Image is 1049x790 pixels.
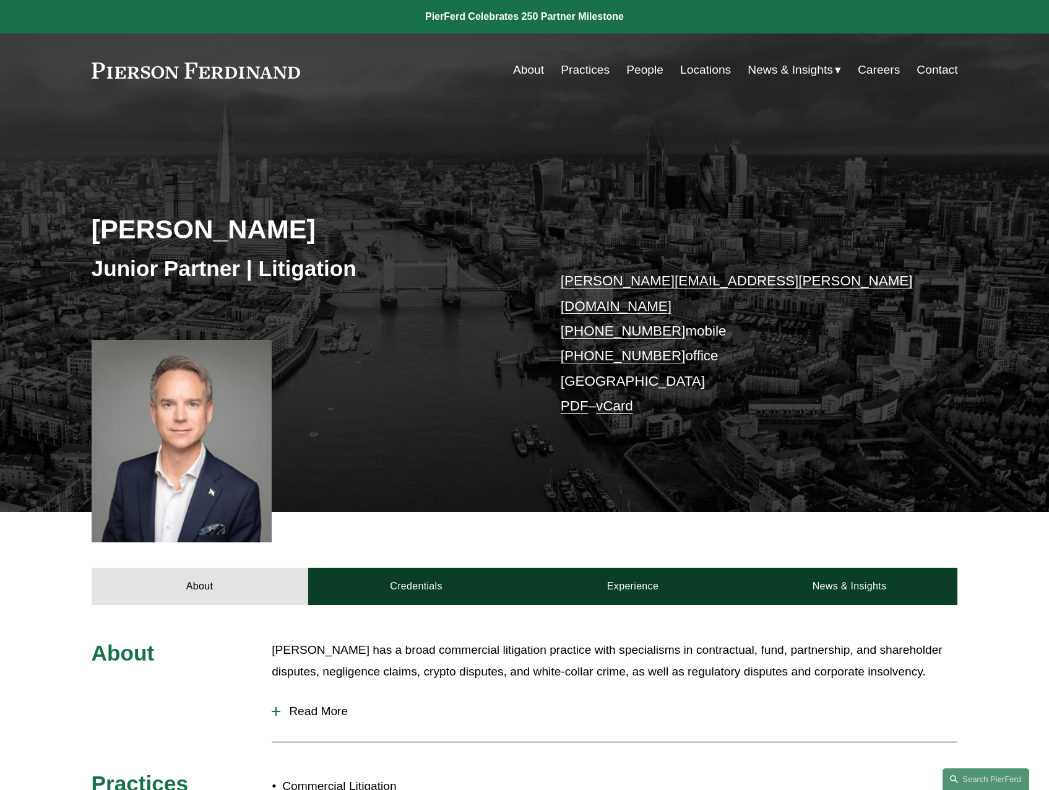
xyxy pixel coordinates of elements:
span: Read More [280,705,957,718]
a: folder dropdown [748,58,841,82]
span: About [92,641,155,665]
a: About [92,568,308,605]
a: Locations [680,58,731,82]
h3: Junior Partner | Litigation [92,255,525,282]
a: Contact [917,58,957,82]
a: [PERSON_NAME][EMAIL_ADDRESS][PERSON_NAME][DOMAIN_NAME] [561,273,913,313]
a: Credentials [308,568,525,605]
p: [PERSON_NAME] has a broad commercial litigation practice with specialisms in contractual, fund, p... [272,640,957,682]
a: [PHONE_NUMBER] [561,348,686,363]
a: People [626,58,663,82]
p: mobile office [GEOGRAPHIC_DATA] – [561,269,922,419]
a: News & Insights [741,568,957,605]
h2: [PERSON_NAME] [92,213,525,245]
a: PDF [561,398,589,414]
a: vCard [596,398,633,414]
a: Experience [525,568,741,605]
a: Practices [561,58,610,82]
span: News & Insights [748,59,833,81]
a: Search this site [943,768,1029,790]
a: Careers [858,58,900,82]
a: [PHONE_NUMBER] [561,323,686,339]
button: Read More [272,695,957,727]
a: About [513,58,544,82]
